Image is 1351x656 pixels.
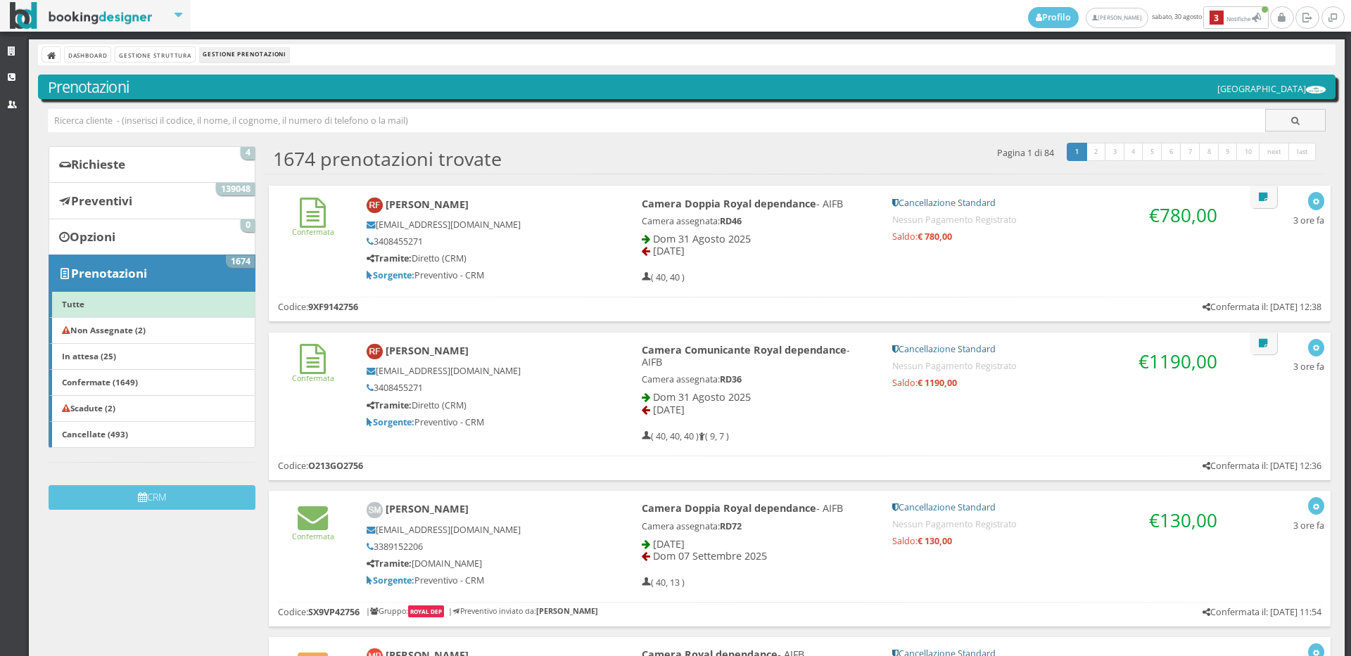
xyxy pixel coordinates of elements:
[367,574,414,586] b: Sorgente:
[536,605,598,616] b: [PERSON_NAME]
[241,219,255,232] span: 0
[892,198,1224,208] h5: Cancellazione Standard
[367,219,594,230] h5: [EMAIL_ADDRESS][DOMAIN_NAME]
[367,366,594,376] h5: [EMAIL_ADDRESS][DOMAIN_NAME]
[448,607,598,616] h6: | Preventivo inviato da:
[1028,6,1270,29] span: sabato, 30 agosto
[1142,143,1162,161] a: 5
[62,324,146,335] b: Non Assegnate (2)
[1293,520,1324,531] h5: 3 ore fa
[1067,143,1087,161] a: 1
[216,183,255,195] span: 139048
[653,232,751,245] span: Dom 31 Agosto 2025
[367,558,594,569] h5: [DOMAIN_NAME]
[62,350,116,361] b: In attesa (25)
[71,156,125,172] b: Richieste
[892,519,1224,529] h5: Nessun Pagamento Registrato
[308,460,363,472] b: O213GO2756
[386,198,469,211] b: [PERSON_NAME]
[892,502,1224,513] h5: Cancellazione Standard
[892,344,1224,354] h5: Cancellazione Standard
[292,361,334,383] a: Confermata
[653,390,751,404] span: Dom 31 Agosto 2025
[62,298,84,309] b: Tutte
[49,395,255,422] a: Scadute (2)
[241,147,255,160] span: 4
[642,577,685,588] h5: ( 40, 13 )
[48,78,1326,96] h3: Prenotazioni
[367,270,594,281] h5: Preventivo - CRM
[1306,86,1326,94] img: ea773b7e7d3611ed9c9d0608f5526cb6.png
[62,402,115,413] b: Scadute (2)
[1203,302,1321,312] h5: Confermata il: [DATE] 12:38
[1218,143,1238,161] a: 9
[49,255,255,291] a: Prenotazioni 1674
[1160,508,1217,533] span: 130,00
[367,269,414,281] b: Sorgente:
[1028,7,1079,28] a: Profilo
[367,236,594,247] h5: 3408455271
[1236,143,1260,161] a: 10
[367,416,414,428] b: Sorgente:
[71,193,132,209] b: Preventivi
[367,417,594,427] h5: Preventivo - CRM
[62,428,128,439] b: Cancellate (493)
[71,265,147,281] b: Prenotazioni
[653,537,685,551] span: [DATE]
[49,146,255,183] a: Richieste 4
[1086,8,1148,28] a: [PERSON_NAME]
[1217,84,1326,94] h5: [GEOGRAPHIC_DATA]
[1203,6,1269,29] button: 3Notifiche
[386,502,469,515] b: [PERSON_NAME]
[997,148,1054,158] h5: Pagina 1 di 84
[308,301,358,313] b: 9XF9142756
[892,378,1224,388] h5: Saldo:
[1210,11,1224,25] b: 3
[366,607,448,616] h6: | Gruppo:
[642,502,873,514] h4: - AIFB
[200,47,289,63] li: Gestione Prenotazioni
[653,549,767,562] span: Dom 07 Settembre 2025
[642,198,873,210] h4: - AIFB
[49,291,255,318] a: Tutte
[10,2,153,30] img: BookingDesigner.com
[410,607,442,615] b: Royal Dep
[1293,361,1324,372] h5: 3 ore fa
[1124,143,1144,161] a: 4
[49,421,255,448] a: Cancellate (493)
[642,374,873,385] h5: Camera assegnata:
[1149,349,1217,374] span: 1190,00
[278,461,363,471] h5: Codice:
[49,182,255,219] a: Preventivi 139048
[367,525,594,535] h5: [EMAIL_ADDRESS][DOMAIN_NAME]
[1293,215,1324,226] h5: 3 ore fa
[367,252,412,264] b: Tramite:
[642,431,729,442] h5: ( 40, 40, 40 ) ( 9, 7 )
[1203,607,1321,617] h5: Confermata il: [DATE] 11:54
[367,198,383,214] img: Rita Francesio
[49,369,255,396] a: Confermate (1649)
[892,361,1224,371] h5: Nessun Pagamento Registrato
[1149,508,1217,533] span: €
[892,231,1224,242] h5: Saldo:
[918,535,952,547] strong: € 130,00
[70,229,115,245] b: Opzioni
[653,403,685,416] span: [DATE]
[1086,143,1106,161] a: 2
[918,377,957,389] strong: € 1190,00
[367,399,412,411] b: Tramite:
[367,344,383,360] img: Rita Francesio
[642,501,816,515] b: Camera Doppia Royal dependance
[49,343,255,370] a: In attesa (25)
[892,214,1224,225] h5: Nessun Pagamento Registrato
[308,606,360,618] b: SX9VP42756
[273,148,502,170] h2: 1674 prenotazioni trovate
[49,219,255,255] a: Opzioni 0
[1199,143,1219,161] a: 8
[367,400,594,411] h5: Diretto (CRM)
[386,344,469,357] b: [PERSON_NAME]
[1288,143,1317,161] a: last
[278,302,358,312] h5: Codice:
[720,373,742,385] b: RD36
[367,253,594,264] h5: Diretto (CRM)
